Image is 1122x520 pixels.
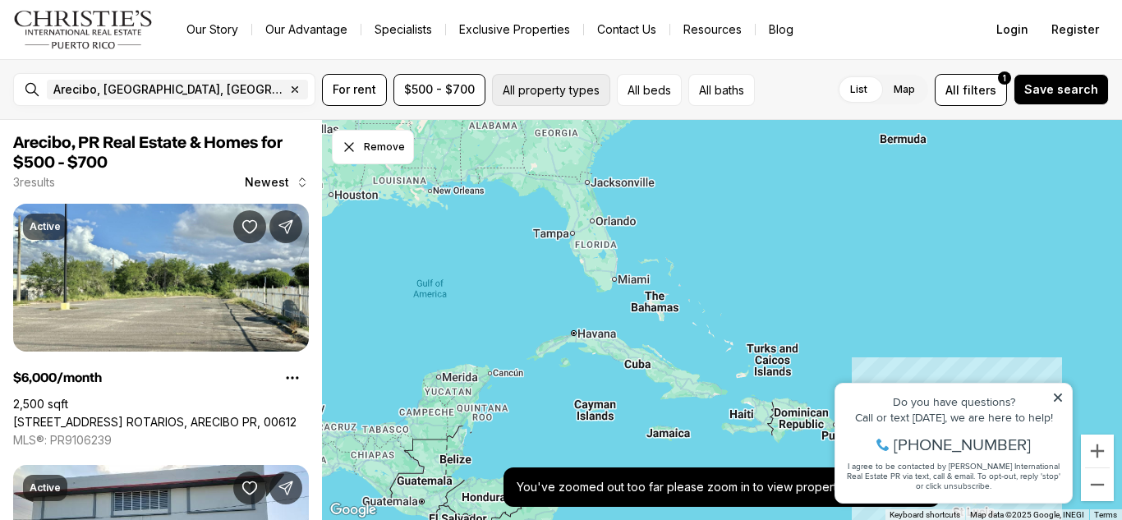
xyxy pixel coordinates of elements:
button: For rent [322,74,387,106]
button: All beds [617,74,682,106]
button: Save search [1014,74,1109,105]
div: Call or text [DATE], we are here to help! [17,53,237,64]
span: filters [963,81,996,99]
span: For rent [333,83,376,96]
button: Contact Us [584,18,669,41]
p: Active [30,481,61,495]
p: You've zoomed out too far please zoom in to view properties. [517,481,855,494]
span: Arecibo, PR Real Estate & Homes for $500 - $700 [13,135,283,171]
img: logo [13,10,154,49]
label: List [837,75,881,104]
a: 398 AVE. ROTARIOS, ARECIBO PR, 00612 [13,415,297,430]
span: Register [1051,23,1099,36]
span: Arecibo, [GEOGRAPHIC_DATA], [GEOGRAPHIC_DATA] [53,83,285,96]
button: Property options [276,361,309,394]
button: Save Property: 398 AVE. ROTARIOS [233,210,266,243]
span: I agree to be contacted by [PERSON_NAME] International Real Estate PR via text, call & email. To ... [21,101,234,132]
span: Save search [1024,83,1098,96]
a: Our Advantage [252,18,361,41]
span: Login [996,23,1028,36]
label: Map [881,75,928,104]
span: Map data ©2025 Google, INEGI [970,510,1084,519]
button: Register [1042,13,1109,46]
button: Zoom out [1081,468,1114,501]
button: Share Property [269,210,302,243]
a: Terms (opens in new tab) [1094,510,1117,519]
button: $500 - $700 [393,74,485,106]
a: Blog [756,18,807,41]
span: Newest [245,176,289,189]
p: Active [30,220,61,233]
a: Exclusive Properties [446,18,583,41]
button: Login [986,13,1038,46]
button: Allfilters1 [935,74,1007,106]
button: Share Property [269,472,302,504]
p: 3 results [13,176,55,189]
a: Our Story [173,18,251,41]
button: All baths [688,74,755,106]
button: All property types [492,74,610,106]
div: Do you have questions? [17,37,237,48]
a: Specialists [361,18,445,41]
a: Resources [670,18,755,41]
span: 1 [1003,71,1006,85]
span: All [945,81,959,99]
button: Newest [235,166,319,199]
span: $500 - $700 [404,83,475,96]
button: Zoom in [1081,435,1114,467]
span: [PHONE_NUMBER] [67,77,205,94]
button: Dismiss drawing [332,130,414,164]
button: Save Property: 2 INT DELICIAS ST [233,472,266,504]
